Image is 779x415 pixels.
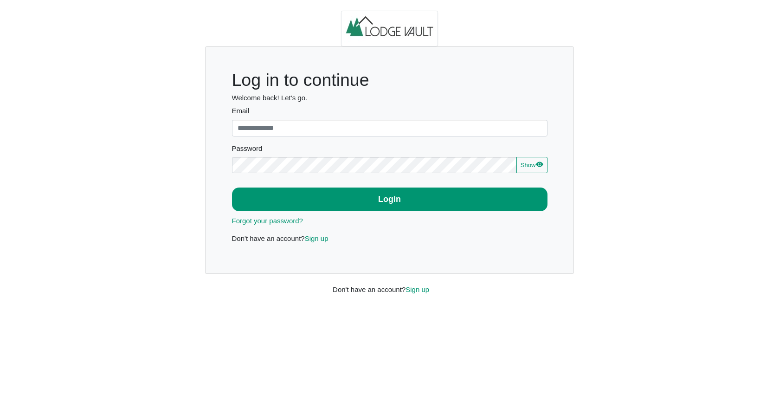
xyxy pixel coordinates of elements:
[516,157,547,174] button: Showeye fill
[232,188,547,211] button: Login
[406,285,429,293] a: Sign up
[326,274,453,295] div: Don't have an account?
[232,70,547,91] h1: Log in to continue
[232,233,547,244] p: Don't have an account?
[378,195,401,204] b: Login
[232,143,547,157] legend: Password
[232,106,547,117] label: Email
[536,161,543,168] svg: eye fill
[305,234,328,242] a: Sign up
[232,94,547,102] h6: Welcome back! Let's go.
[232,217,303,225] a: Forgot your password?
[341,11,438,47] img: logo.2b93711c.jpg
